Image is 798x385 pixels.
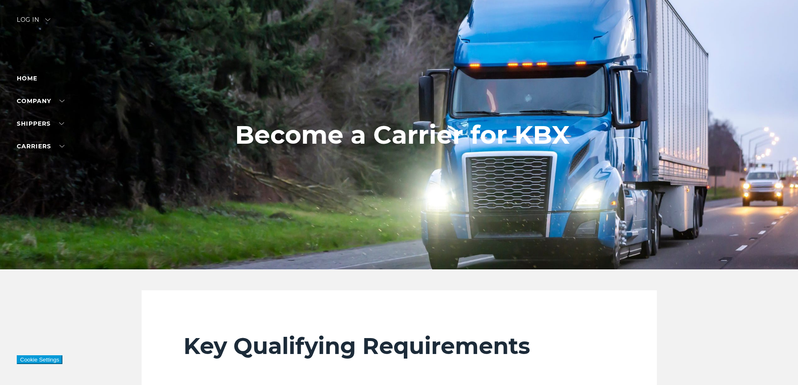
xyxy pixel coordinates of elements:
[183,332,615,360] h2: Key Qualifying Requirements
[17,142,65,150] a: Carriers
[17,97,65,105] a: Company
[17,120,64,127] a: SHIPPERS
[17,355,62,364] button: Cookie Settings
[235,121,570,149] h1: Become a Carrier for KBX
[17,17,50,29] div: Log in
[368,17,431,54] img: kbx logo
[45,18,50,21] img: arrow
[17,75,37,82] a: Home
